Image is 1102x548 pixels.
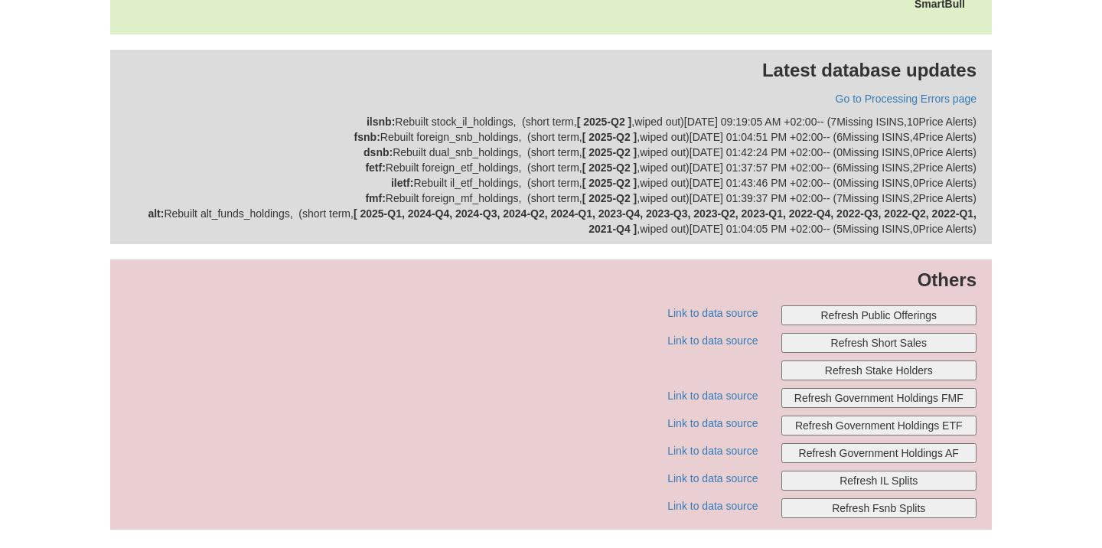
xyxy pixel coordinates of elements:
[391,177,414,189] strong: iletf :
[667,390,758,402] a: Link to data source
[126,267,976,293] p: Others
[781,333,977,353] button: Refresh Short Sales
[667,472,758,484] a: Link to data source
[582,131,637,143] b: [ 2025-Q2 ]
[667,334,758,347] a: Link to data source
[781,360,977,380] button: Refresh Stake Holders
[126,160,976,175] div: Rebuilt foreign_etf_holdings , ( short term , , wiped out ) [DATE] 01:37:57 PM +02:00 -- ( 6 Miss...
[126,191,976,206] div: Rebuilt foreign_mf_holdings , ( short term , , wiped out ) [DATE] 01:39:37 PM +02:00 -- ( 7 Missi...
[126,57,976,83] p: Latest database updates
[364,146,393,158] strong: dsnb :
[126,145,976,160] div: Rebuilt dual_snb_holdings , ( short term , , wiped out ) [DATE] 01:42:24 PM +02:00 -- ( 0 Missing...
[367,116,395,128] strong: ilsnb :
[781,471,977,491] button: Refresh IL Splits
[781,416,977,435] button: Refresh Government Holdings ETF
[126,129,976,145] div: Rebuilt foreign_snb_holdings , ( short term , , wiped out ) [DATE] 01:04:51 PM +02:00 -- ( 6 Miss...
[667,307,758,319] a: Link to data source
[126,114,976,129] div: Rebuilt stock_il_holdings , ( short term , , wiped out ) [DATE] 09:19:05 AM +02:00 -- ( 7 Missing...
[365,192,385,204] strong: fmf :
[781,498,977,518] button: Refresh Fsnb Splits
[781,305,977,325] button: Refresh Public Offerings
[781,443,977,463] button: Refresh Government Holdings AF
[126,206,976,236] div: Rebuilt alt_funds_holdings , ( short term , , wiped out ) [DATE] 01:04:05 PM +02:00 -- ( 5 Missin...
[126,175,976,191] div: Rebuilt il_etf_holdings , ( short term , , wiped out ) [DATE] 01:43:46 PM +02:00 -- ( 0 Missing I...
[667,445,758,457] a: Link to data source
[365,161,385,174] strong: fetf :
[582,192,637,204] b: [ 2025-Q2 ]
[582,177,637,189] b: [ 2025-Q2 ]
[354,131,380,143] strong: fsnb :
[582,146,637,158] b: [ 2025-Q2 ]
[781,388,977,408] button: Refresh Government Holdings FMF
[577,116,632,128] b: [ 2025-Q2 ]
[354,207,976,235] b: [ 2025-Q1, 2024-Q4, 2024-Q3, 2024-Q2, 2024-Q1, 2023-Q4, 2023-Q3, 2023-Q2, 2023-Q1, 2022-Q4, 2022-...
[836,93,976,105] a: Go to Processing Errors page
[148,207,164,220] strong: alt :
[582,161,637,174] b: [ 2025-Q2 ]
[667,417,758,429] a: Link to data source
[667,500,758,512] a: Link to data source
